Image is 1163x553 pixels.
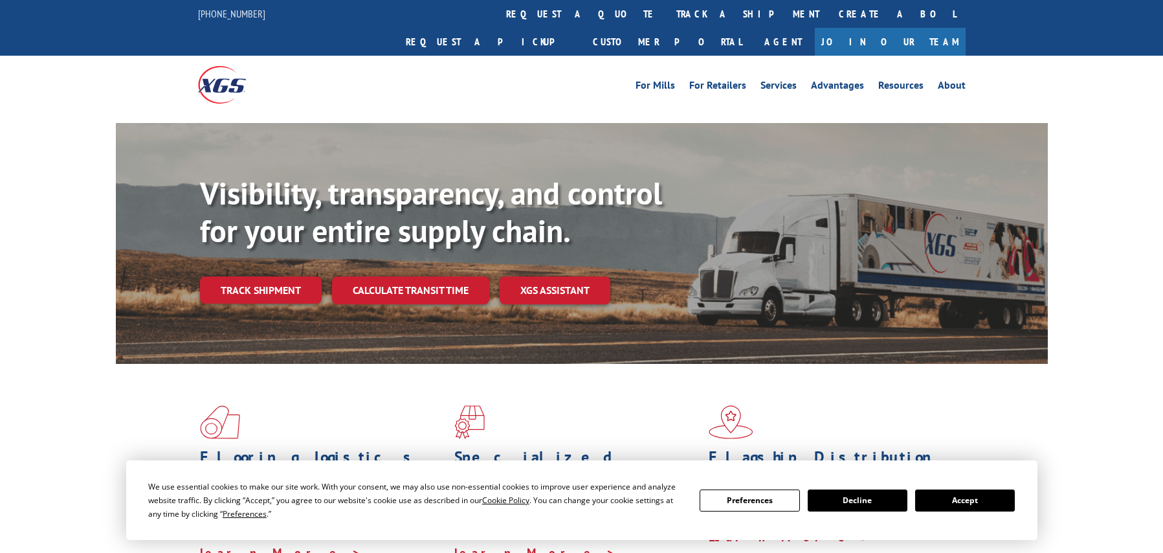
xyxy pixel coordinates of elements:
[751,28,815,56] a: Agent
[200,405,240,439] img: xgs-icon-total-supply-chain-intelligence-red
[454,405,485,439] img: xgs-icon-focused-on-flooring-red
[126,460,1037,540] div: Cookie Consent Prompt
[709,449,953,487] h1: Flagship Distribution Model
[815,28,966,56] a: Join Our Team
[709,530,870,545] a: Learn More >
[583,28,751,56] a: Customer Portal
[915,490,1015,512] button: Accept
[482,495,529,506] span: Cookie Policy
[198,7,265,20] a: [PHONE_NUMBER]
[689,80,746,95] a: For Retailers
[938,80,966,95] a: About
[760,80,797,95] a: Services
[396,28,583,56] a: Request a pickup
[709,405,753,439] img: xgs-icon-flagship-distribution-model-red
[200,449,445,487] h1: Flooring Logistics Solutions
[200,276,322,304] a: Track shipment
[636,80,675,95] a: For Mills
[808,490,907,512] button: Decline
[200,173,662,251] b: Visibility, transparency, and control for your entire supply chain.
[148,480,684,521] div: We use essential cookies to make our site work. With your consent, we may also use non-essential ...
[223,508,267,519] span: Preferences
[700,490,799,512] button: Preferences
[332,276,489,304] a: Calculate transit time
[811,80,864,95] a: Advantages
[454,449,699,487] h1: Specialized Freight Experts
[878,80,924,95] a: Resources
[500,276,610,304] a: XGS ASSISTANT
